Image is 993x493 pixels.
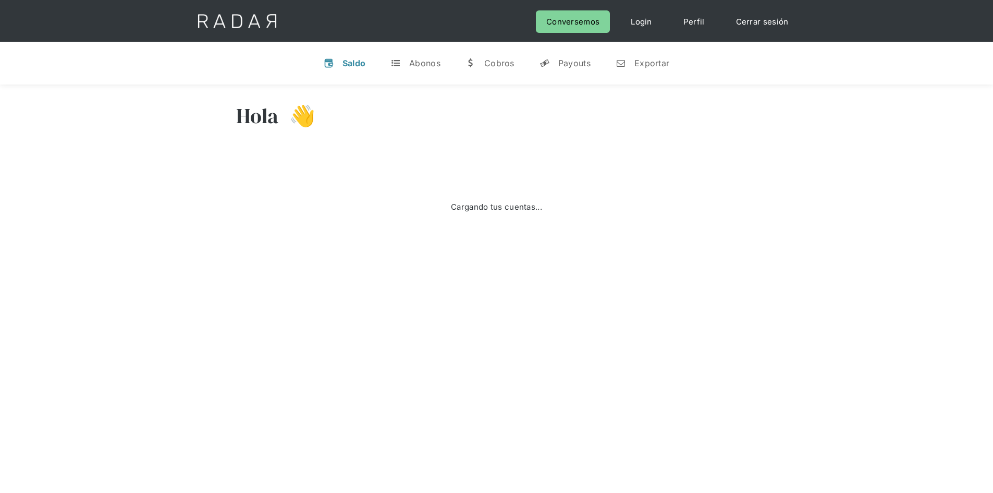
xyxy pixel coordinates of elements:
[236,103,279,129] h3: Hola
[616,58,626,68] div: n
[634,58,669,68] div: Exportar
[536,10,610,33] a: Conversemos
[558,58,591,68] div: Payouts
[451,200,542,214] div: Cargando tus cuentas...
[342,58,366,68] div: Saldo
[409,58,440,68] div: Abonos
[324,58,334,68] div: v
[390,58,401,68] div: t
[726,10,799,33] a: Cerrar sesión
[540,58,550,68] div: y
[484,58,514,68] div: Cobros
[620,10,663,33] a: Login
[673,10,715,33] a: Perfil
[279,103,315,129] h3: 👋
[465,58,476,68] div: w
